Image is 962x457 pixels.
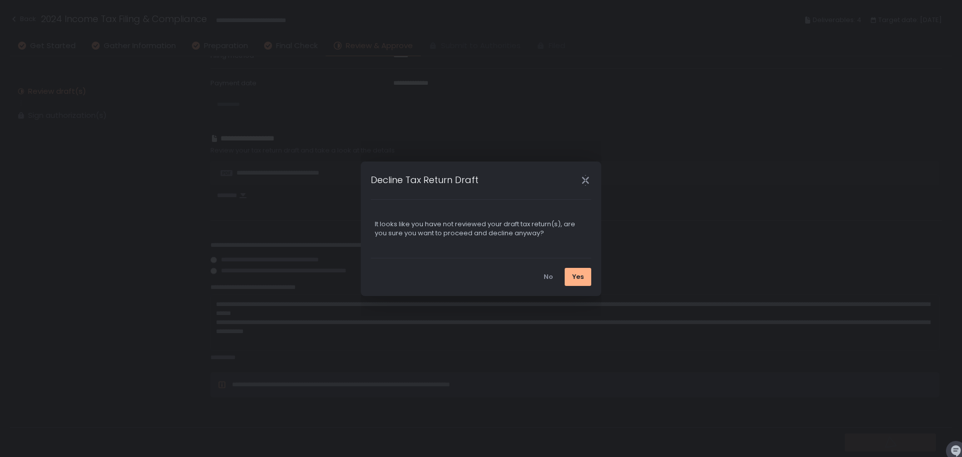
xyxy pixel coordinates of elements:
button: No [536,268,561,286]
div: Close [569,175,601,186]
button: Yes [565,268,591,286]
div: Yes [572,272,584,281]
h1: Decline Tax Return Draft [371,173,478,187]
div: No [544,272,553,281]
div: It looks like you have not reviewed your draft tax return(s), are you sure you want to proceed an... [375,220,587,238]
